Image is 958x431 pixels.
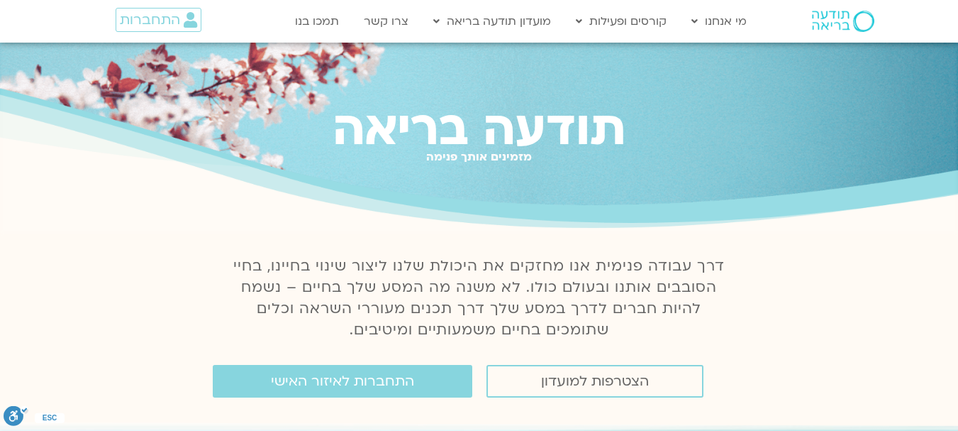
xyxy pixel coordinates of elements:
a: תמכו בנו [288,8,346,35]
a: מי אנחנו [684,8,754,35]
a: צרו קשר [357,8,416,35]
span: הצטרפות למועדון [541,373,649,389]
span: התחברות [120,12,180,28]
a: קורסים ופעילות [569,8,674,35]
p: דרך עבודה פנימית אנו מחזקים את היכולת שלנו ליצור שינוי בחיינו, בחיי הסובבים אותנו ובעולם כולו. לא... [225,256,733,341]
img: תודעה בריאה [812,11,874,32]
a: הצטרפות למועדון [486,365,703,398]
span: התחברות לאיזור האישי [271,373,414,389]
a: מועדון תודעה בריאה [426,8,558,35]
a: התחברות [116,8,201,32]
a: התחברות לאיזור האישי [213,365,472,398]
